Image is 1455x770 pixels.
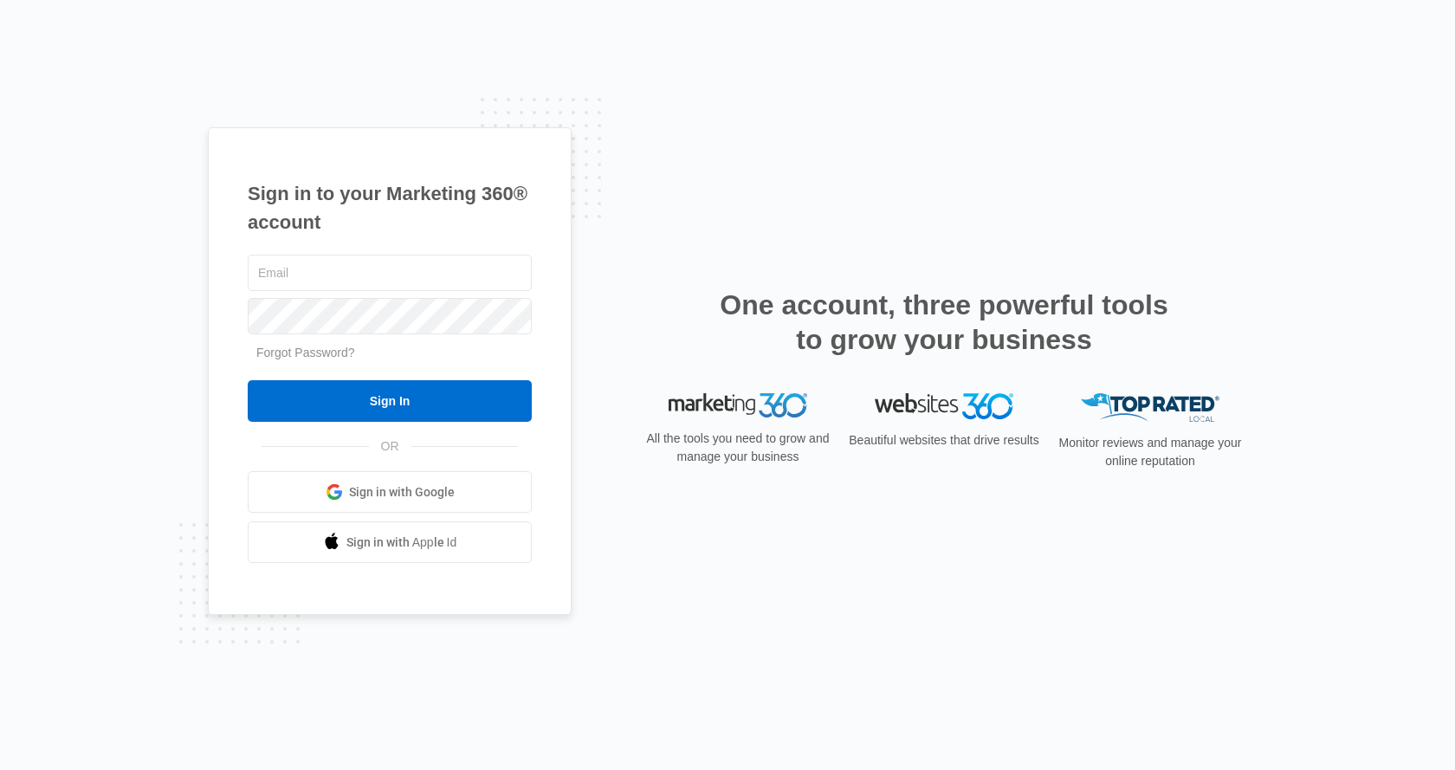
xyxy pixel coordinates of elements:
img: Marketing 360 [669,393,807,417]
span: Sign in with Apple Id [346,534,457,552]
h1: Sign in to your Marketing 360® account [248,179,532,236]
a: Forgot Password? [256,346,355,359]
input: Email [248,255,532,291]
span: OR [369,437,411,456]
img: Websites 360 [875,393,1013,418]
p: Beautiful websites that drive results [847,431,1041,450]
p: Monitor reviews and manage your online reputation [1053,434,1247,470]
span: Sign in with Google [349,483,455,501]
a: Sign in with Google [248,471,532,513]
p: All the tools you need to grow and manage your business [641,430,835,466]
input: Sign In [248,380,532,422]
h2: One account, three powerful tools to grow your business [715,288,1174,357]
a: Sign in with Apple Id [248,521,532,563]
img: Top Rated Local [1081,393,1219,422]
